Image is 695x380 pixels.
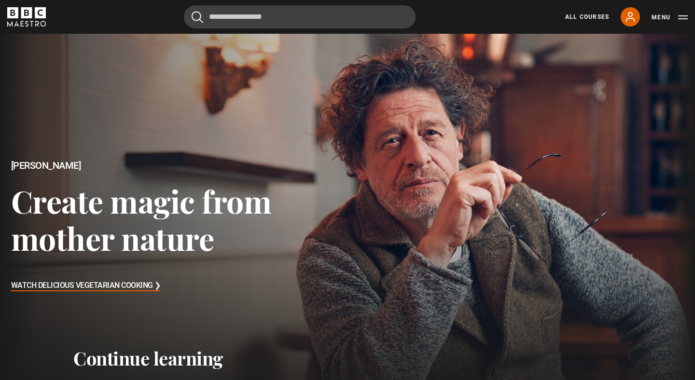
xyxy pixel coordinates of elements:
[7,7,46,27] svg: BBC Maestro
[11,279,161,293] h3: Watch Delicious Vegetarian Cooking ❯
[565,13,609,21] a: All Courses
[184,5,416,28] input: Search
[73,347,622,369] h2: Continue learning
[652,13,688,22] button: Toggle navigation
[11,182,348,257] h3: Create magic from mother nature
[11,160,348,171] h2: [PERSON_NAME]
[192,11,203,23] button: Submit the search query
